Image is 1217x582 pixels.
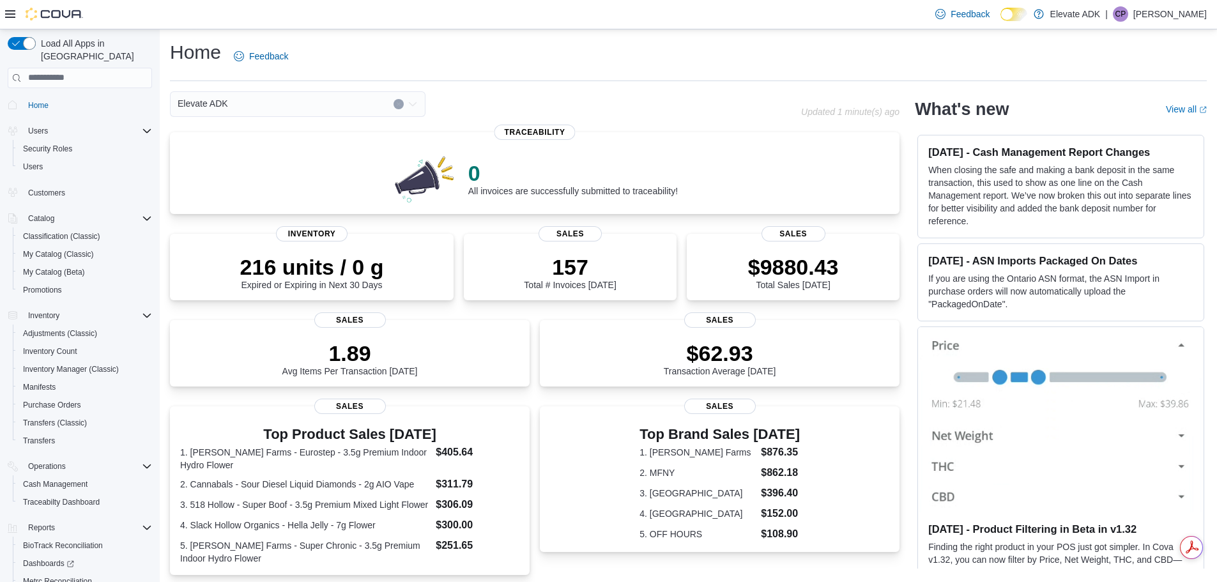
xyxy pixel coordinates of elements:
h2: What's new [915,99,1009,119]
a: View allExternal link [1166,104,1207,114]
span: Sales [762,226,825,241]
dt: 1. [PERSON_NAME] Farms - Eurostep - 3.5g Premium Indoor Hydro Flower [180,446,431,471]
span: Dashboards [23,558,74,569]
span: Sales [684,312,756,328]
a: Feedback [229,43,293,69]
button: Inventory Manager (Classic) [13,360,157,378]
span: Cash Management [18,477,152,492]
p: | [1105,6,1108,22]
p: 216 units / 0 g [240,254,384,280]
dt: 5. OFF HOURS [639,528,756,540]
span: Dashboards [18,556,152,571]
span: Operations [23,459,152,474]
span: Adjustments (Classic) [18,326,152,341]
h3: [DATE] - ASN Imports Packaged On Dates [928,254,1193,267]
p: Elevate ADK [1050,6,1101,22]
span: Sales [314,312,386,328]
button: Cash Management [13,475,157,493]
a: Feedback [930,1,995,27]
a: Transfers [18,433,60,448]
div: Chase Pippin [1113,6,1128,22]
a: Transfers (Classic) [18,415,92,431]
button: Manifests [13,378,157,396]
h3: Top Brand Sales [DATE] [639,427,800,442]
span: Sales [314,399,386,414]
button: Classification (Classic) [13,227,157,245]
dd: $876.35 [761,445,800,460]
span: Users [18,159,152,174]
span: Users [23,123,152,139]
div: Total # Invoices [DATE] [524,254,616,290]
dd: $152.00 [761,506,800,521]
h3: [DATE] - Cash Management Report Changes [928,146,1193,158]
p: Updated 1 minute(s) ago [801,107,899,117]
dt: 3. [GEOGRAPHIC_DATA] [639,487,756,500]
dd: $311.79 [436,477,519,492]
button: Catalog [23,211,59,226]
h1: Home [170,40,221,65]
button: Inventory [23,308,65,323]
a: BioTrack Reconciliation [18,538,108,553]
span: Elevate ADK [178,96,228,111]
a: Purchase Orders [18,397,86,413]
a: Cash Management [18,477,93,492]
span: BioTrack Reconciliation [23,540,103,551]
span: Purchase Orders [23,400,81,410]
div: All invoices are successfully submitted to traceability! [468,160,678,196]
div: Transaction Average [DATE] [664,341,776,376]
a: Security Roles [18,141,77,157]
dt: 1. [PERSON_NAME] Farms [639,446,756,459]
span: Feedback [249,50,288,63]
dd: $306.09 [436,497,519,512]
button: Security Roles [13,140,157,158]
span: My Catalog (Beta) [23,267,85,277]
button: BioTrack Reconciliation [13,537,157,555]
span: Classification (Classic) [18,229,152,244]
a: Inventory Manager (Classic) [18,362,124,377]
span: Reports [23,520,152,535]
span: Transfers [23,436,55,446]
span: Classification (Classic) [23,231,100,241]
h3: Top Product Sales [DATE] [180,427,519,442]
button: Transfers (Classic) [13,414,157,432]
span: Promotions [23,285,62,295]
span: Sales [539,226,602,241]
dd: $251.65 [436,538,519,553]
span: Inventory Manager (Classic) [18,362,152,377]
p: When closing the safe and making a bank deposit in the same transaction, this used to show as one... [928,164,1193,227]
span: Customers [23,185,152,201]
p: 0 [468,160,678,186]
a: Inventory Count [18,344,82,359]
button: Reports [3,519,157,537]
span: Inventory Count [23,346,77,356]
span: Cash Management [23,479,88,489]
dt: 2. Cannabals - Sour Diesel Liquid Diamonds - 2g AIO Vape [180,478,431,491]
span: Users [23,162,43,172]
span: Security Roles [23,144,72,154]
button: Inventory Count [13,342,157,360]
span: Inventory Count [18,344,152,359]
dt: 3. 518 Hollow - Super Boof - 3.5g Premium Mixed Light Flower [180,498,431,511]
h3: [DATE] - Product Filtering in Beta in v1.32 [928,523,1193,535]
button: Users [13,158,157,176]
span: Sales [684,399,756,414]
button: Transfers [13,432,157,450]
a: Dashboards [13,555,157,572]
span: Inventory Manager (Classic) [23,364,119,374]
button: Home [3,96,157,114]
dd: $300.00 [436,517,519,533]
span: BioTrack Reconciliation [18,538,152,553]
span: Feedback [951,8,990,20]
button: Reports [23,520,60,535]
button: Users [3,122,157,140]
p: $9880.43 [748,254,839,280]
span: Traceability [494,125,576,140]
span: Promotions [18,282,152,298]
dt: 2. MFNY [639,466,756,479]
span: Operations [28,461,66,471]
dd: $405.64 [436,445,519,460]
p: 157 [524,254,616,280]
div: Total Sales [DATE] [748,254,839,290]
button: Clear input [394,99,404,109]
button: My Catalog (Classic) [13,245,157,263]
